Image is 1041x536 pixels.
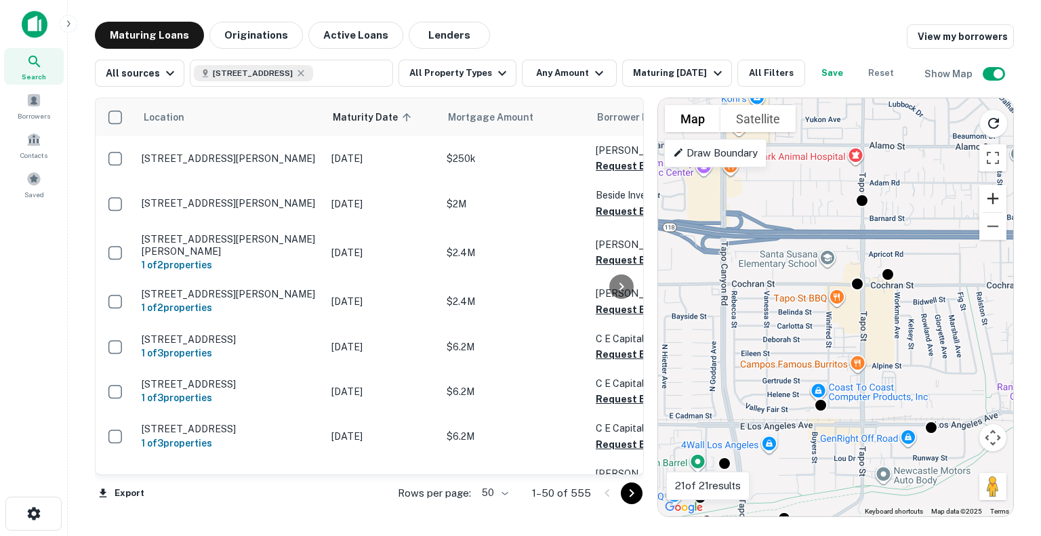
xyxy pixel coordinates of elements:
button: Show satellite imagery [720,105,796,132]
button: Keyboard shortcuts [865,507,923,516]
a: Saved [4,166,64,203]
p: $6.2M [447,429,582,444]
th: Location [135,98,325,136]
th: Mortgage Amount [440,98,589,136]
p: C E Capital LLC [596,376,731,391]
button: Any Amount [522,60,617,87]
button: Maturing Loans [95,22,204,49]
p: $6.2M [447,339,582,354]
p: [DATE] [331,245,433,260]
div: 50 [476,483,510,503]
div: Maturing [DATE] [633,65,725,81]
span: Borrowers [18,110,50,121]
p: Beside Investments [596,188,731,203]
button: Request Borrower Info [596,436,706,453]
a: Open this area in Google Maps (opens a new window) [661,499,706,516]
h6: 1 of 2 properties [142,300,318,315]
button: All Property Types [399,60,516,87]
p: [STREET_ADDRESS][PERSON_NAME] [142,197,318,209]
span: Location [143,109,184,125]
p: Rows per page: [398,485,471,501]
button: All Filters [737,60,805,87]
div: All sources [106,65,178,81]
p: [STREET_ADDRESS][PERSON_NAME] [142,288,318,300]
span: Search [22,71,46,82]
p: Draw Boundary [673,145,758,161]
p: [STREET_ADDRESS] [142,423,318,435]
p: [DATE] [331,384,433,399]
button: Reset [859,60,903,87]
a: Search [4,48,64,85]
button: Zoom out [979,213,1006,240]
p: [STREET_ADDRESS] [142,333,318,346]
p: [DATE] [331,294,433,309]
button: All sources [95,60,184,87]
button: Request Borrower Info [596,252,706,268]
span: Saved [24,189,44,200]
img: Google [661,499,706,516]
a: View my borrowers [907,24,1014,49]
p: $2M [447,197,582,211]
p: $2.4M [447,294,582,309]
p: $2.4M [447,245,582,260]
iframe: Chat Widget [973,428,1041,493]
button: Maturing [DATE] [622,60,731,87]
div: 0 0 [658,98,1013,516]
p: [PERSON_NAME] LLC [596,237,731,252]
h6: 1 of 3 properties [142,436,318,451]
button: Request Borrower Info [596,391,706,407]
button: Request Borrower Info [596,346,706,363]
p: [DATE] [331,151,433,166]
p: [PERSON_NAME] [596,466,731,481]
button: Toggle fullscreen view [979,144,1006,171]
button: Request Borrower Info [596,203,706,220]
span: [STREET_ADDRESS] [213,67,293,79]
th: Borrower Name [589,98,738,136]
button: Active Loans [308,22,403,49]
a: Contacts [4,127,64,163]
a: Terms (opens in new tab) [990,508,1009,515]
p: C E Capital LLC [596,421,731,436]
span: Borrower Name [597,109,668,125]
p: [DATE] [331,429,433,444]
p: [DATE] [331,197,433,211]
button: Save your search to get updates of matches that match your search criteria. [811,60,854,87]
p: [DATE] [331,339,433,354]
p: $1.3M [447,474,582,489]
p: [PERSON_NAME] [596,143,731,158]
p: [DATE] [331,474,433,489]
button: Show street map [665,105,720,132]
img: capitalize-icon.png [22,11,47,38]
span: Map data ©2025 [931,508,982,515]
span: Contacts [20,150,47,161]
p: C E Capital LLC [596,331,731,346]
button: Export [95,483,148,503]
button: Request Borrower Info [596,302,706,318]
button: Request Borrower Info [596,158,706,174]
p: $6.2M [447,384,582,399]
button: Map camera controls [979,424,1006,451]
p: 1–50 of 555 [532,485,591,501]
p: [STREET_ADDRESS][PERSON_NAME][PERSON_NAME] [142,233,318,257]
p: [PERSON_NAME] LLC [596,286,731,301]
span: Maturity Date [333,109,415,125]
span: Mortgage Amount [448,109,551,125]
h6: 1 of 3 properties [142,346,318,360]
th: Maturity Date [325,98,440,136]
h6: 1 of 2 properties [142,257,318,272]
button: Reload search area [979,109,1008,138]
button: Originations [209,22,303,49]
p: 21 of 21 results [675,478,741,494]
p: $250k [447,151,582,166]
p: [STREET_ADDRESS] [142,378,318,390]
button: Go to next page [621,482,642,504]
p: [STREET_ADDRESS][PERSON_NAME] [142,152,318,165]
a: Borrowers [4,87,64,124]
button: Zoom in [979,185,1006,212]
button: Lenders [409,22,490,49]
